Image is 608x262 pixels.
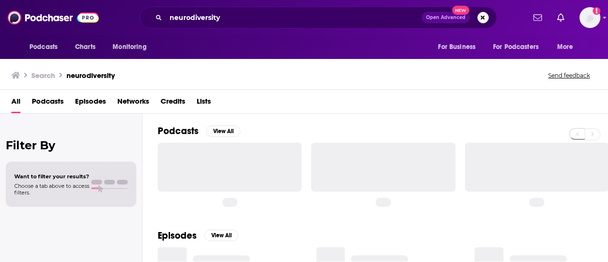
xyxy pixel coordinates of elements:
button: open menu [106,38,159,56]
button: View All [204,230,238,241]
h3: Search [31,71,55,80]
button: View All [206,126,240,137]
button: open menu [23,38,70,56]
span: Podcasts [29,40,57,54]
span: New [452,6,469,15]
a: Lists [197,94,211,113]
a: Charts [69,38,101,56]
svg: Add a profile image [593,7,600,15]
span: Monitoring [113,40,146,54]
a: Episodes [75,94,106,113]
h2: Episodes [158,230,197,242]
span: Choose a tab above to access filters. [14,183,89,196]
h3: neurodiversity [66,71,115,80]
button: Send feedback [545,71,593,79]
img: Podchaser - Follow, Share and Rate Podcasts [8,9,99,27]
a: All [11,94,20,113]
h2: Filter By [6,138,136,152]
div: Search podcasts, credits, & more... [140,7,497,29]
h2: Podcasts [158,125,199,137]
button: open menu [551,38,585,56]
button: open menu [431,38,487,56]
a: EpisodesView All [158,230,238,242]
img: User Profile [579,7,600,28]
input: Search podcasts, credits, & more... [166,10,422,25]
span: Logged in as juliahaav [579,7,600,28]
span: Want to filter your results? [14,173,89,180]
button: open menu [487,38,552,56]
span: For Business [438,40,475,54]
a: Show notifications dropdown [530,10,546,26]
button: Open AdvancedNew [422,12,470,23]
button: Show profile menu [579,7,600,28]
span: For Podcasters [493,40,539,54]
a: Credits [161,94,185,113]
a: Networks [117,94,149,113]
span: More [557,40,573,54]
a: Show notifications dropdown [553,10,568,26]
a: PodcastsView All [158,125,240,137]
a: Podcasts [32,94,64,113]
span: Charts [75,40,95,54]
span: Open Advanced [426,15,465,20]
